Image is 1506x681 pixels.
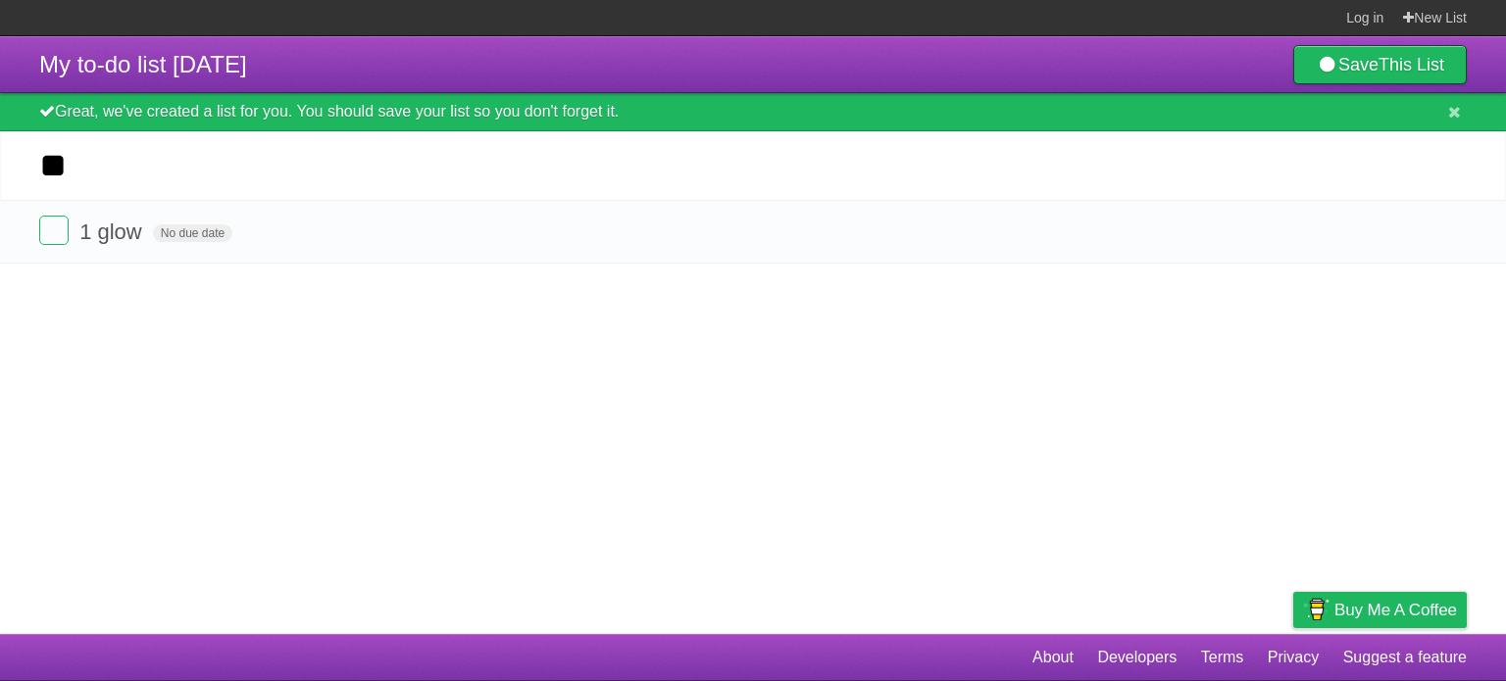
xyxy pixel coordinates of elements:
span: Buy me a coffee [1334,593,1457,627]
a: Terms [1201,639,1244,676]
a: SaveThis List [1293,45,1467,84]
b: This List [1379,55,1444,74]
a: About [1032,639,1074,676]
a: Suggest a feature [1343,639,1467,676]
img: Buy me a coffee [1303,593,1330,626]
a: Developers [1097,639,1177,676]
span: My to-do list [DATE] [39,51,247,77]
a: Buy me a coffee [1293,592,1467,628]
span: 1 glow [79,219,147,244]
label: Done [39,216,69,245]
a: Privacy [1268,639,1319,676]
span: No due date [153,224,232,242]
